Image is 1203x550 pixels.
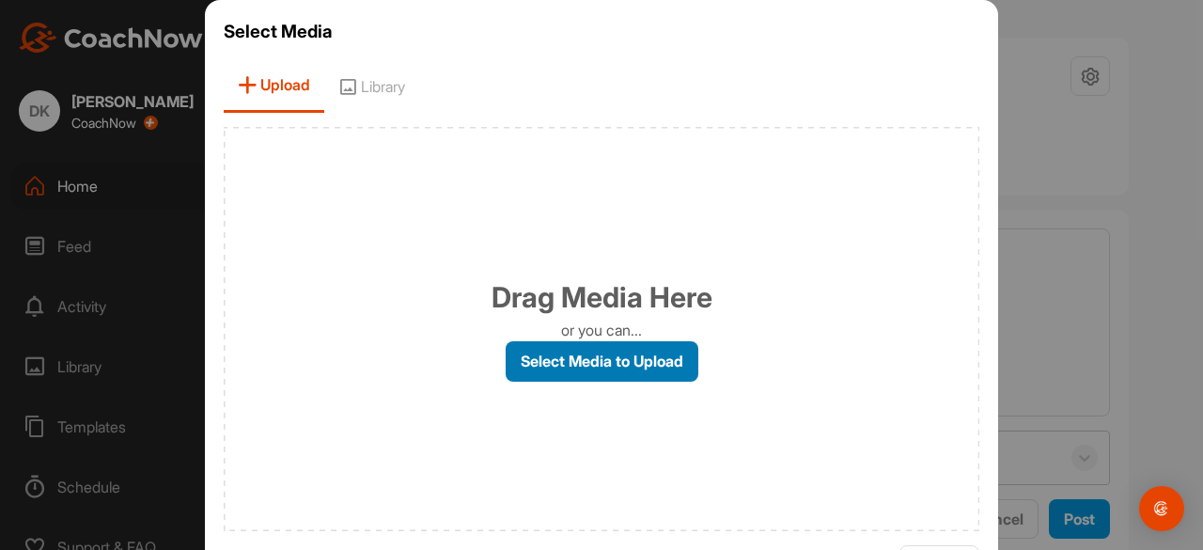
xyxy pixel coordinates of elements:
[492,276,712,319] h1: Drag Media Here
[506,341,698,382] label: Select Media to Upload
[224,19,979,45] h3: Select Media
[1139,486,1184,531] div: Open Intercom Messenger
[324,59,419,113] span: Library
[224,59,324,113] span: Upload
[561,319,642,341] p: or you can...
